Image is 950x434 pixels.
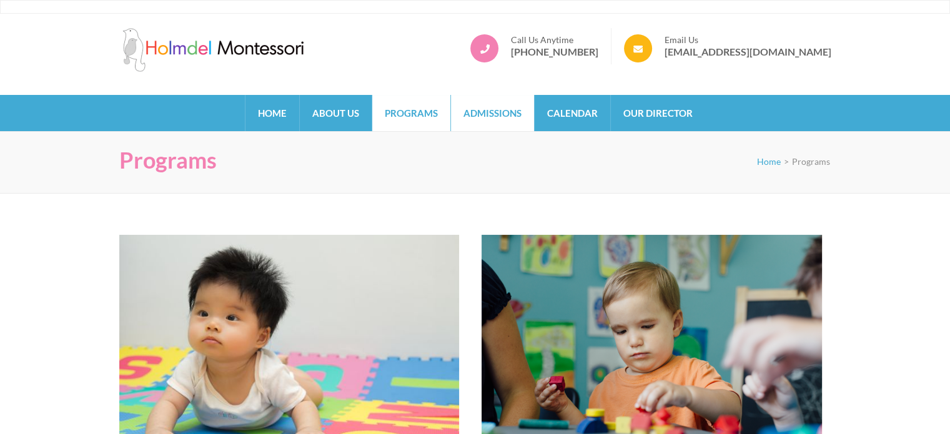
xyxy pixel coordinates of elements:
a: Programs [372,95,450,131]
a: [EMAIL_ADDRESS][DOMAIN_NAME] [665,46,831,58]
h1: Programs [119,147,217,174]
span: Call Us Anytime [511,34,598,46]
a: About Us [300,95,372,131]
a: Calendar [535,95,610,131]
a: Home [245,95,299,131]
a: Admissions [451,95,534,131]
span: Email Us [665,34,831,46]
a: [PHONE_NUMBER] [511,46,598,58]
span: > [784,156,789,167]
a: Home [757,156,781,167]
a: Our Director [611,95,705,131]
img: Holmdel Montessori School [119,28,307,72]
